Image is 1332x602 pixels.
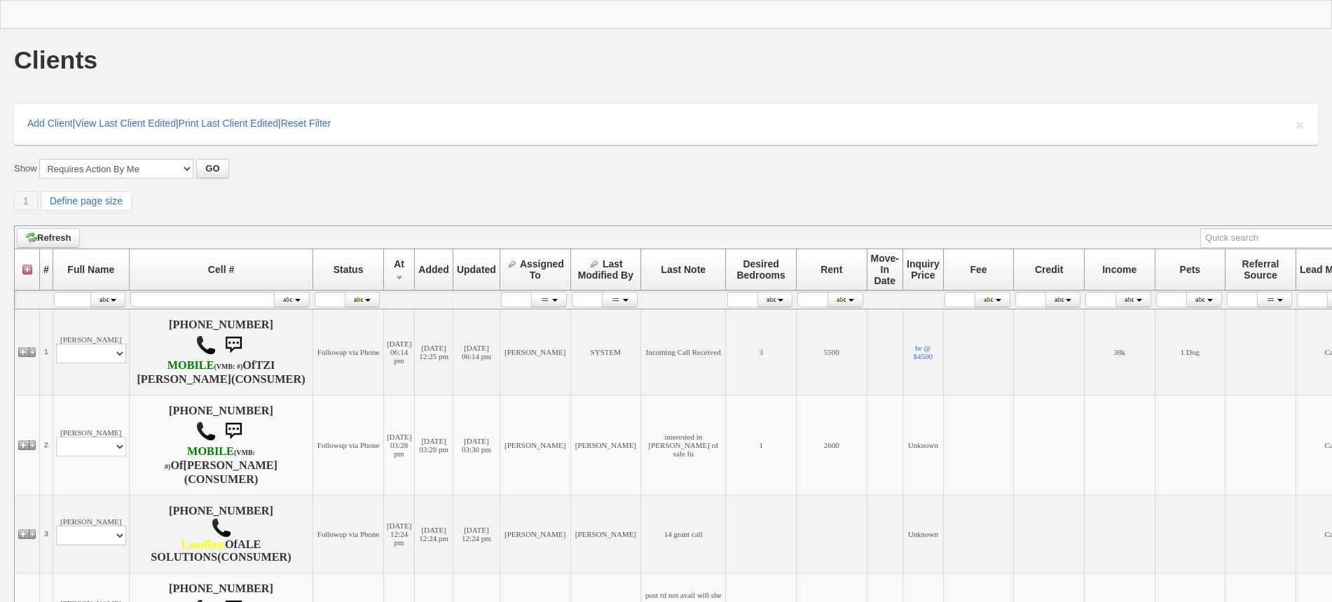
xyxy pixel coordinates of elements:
td: [PERSON_NAME] [500,395,570,496]
td: Followup via Phone [313,395,384,496]
td: [DATE] 12:24 pm [383,496,414,573]
td: Followup via Phone [313,496,384,573]
span: Assigned To [520,258,564,281]
a: Add Client [27,118,73,129]
div: | | | [14,104,1318,145]
td: 2 [40,395,53,496]
b: [PERSON_NAME] [183,459,277,472]
td: 2600 [796,395,867,496]
span: Updated [457,264,496,275]
span: Status [334,264,364,275]
img: sms.png [219,331,247,359]
span: Inquiry Price [907,258,940,281]
td: [PERSON_NAME] [500,309,570,395]
font: Landline [181,538,225,551]
h1: Clients [14,48,97,73]
td: [DATE] 12:24 pm [453,496,500,573]
td: [PERSON_NAME] [500,496,570,573]
span: Last Modified By [578,258,633,281]
td: [DATE] 03:28 pm [383,395,414,496]
a: Define page size [41,191,132,211]
td: 5500 [796,309,867,395]
a: Refresh [17,228,80,248]
span: Credit [1035,264,1063,275]
a: Reset Filter [281,118,331,129]
td: 3 [726,309,797,395]
button: GO [196,159,228,178]
span: Added [418,264,449,275]
td: 1 [726,395,797,496]
th: # [40,249,53,290]
span: Move-In Date [871,253,899,286]
span: Last Note [661,264,706,275]
img: sms.png [219,417,247,445]
span: Pets [1180,264,1201,275]
b: ALE SOLUTIONS [151,538,261,563]
td: Unknown [903,395,944,496]
td: Followup via Phone [313,309,384,395]
img: call.png [211,517,232,538]
td: interested in [PERSON_NAME] rd sale fu [641,395,726,496]
td: [DATE] 06:14 pm [383,309,414,395]
td: [DATE] 12:25 pm [415,309,453,395]
font: (VMB: #) [214,363,242,370]
label: Show [14,162,37,175]
td: 14 grant call [641,496,726,573]
span: At [394,258,404,269]
font: MOBILE [187,445,234,458]
span: Cell # [208,264,234,275]
a: Print Last Client Edited [179,118,278,129]
td: 38k [1084,309,1155,395]
td: 1 Dog [1155,309,1225,395]
b: Peerless Network [181,538,225,551]
h4: [PHONE_NUMBER] Of (CONSUMER) [132,405,310,486]
a: br @ $4500 [914,344,933,360]
td: [DATE] 06:14 pm [453,309,500,395]
h4: [PHONE_NUMBER] Of (CONSUMER) [132,505,310,563]
h4: [PHONE_NUMBER] Of (CONSUMER) [132,318,310,386]
b: AT&T Wireless [165,445,255,472]
td: [PERSON_NAME] [53,395,129,496]
td: [PERSON_NAME] [53,496,129,573]
img: call.png [195,335,217,356]
img: call.png [195,421,217,442]
td: Unknown [903,496,944,573]
span: Desired Bedrooms [737,258,785,281]
a: View Last Client Edited [75,118,176,129]
td: 1 [40,309,53,395]
font: MOBILE [167,359,214,372]
td: [DATE] 03:28 pm [415,395,453,496]
a: 1 [14,191,38,211]
td: 3 [40,496,53,573]
td: [PERSON_NAME] [570,496,641,573]
td: [PERSON_NAME] [53,309,129,395]
span: Full Name [67,264,114,275]
span: Referral Source [1242,258,1279,281]
b: T-Mobile USA, Inc. [167,359,243,372]
td: [DATE] 12:24 pm [415,496,453,573]
span: Income [1102,264,1137,275]
span: Fee [970,264,987,275]
span: Rent [821,264,842,275]
td: [DATE] 03:30 pm [453,395,500,496]
td: [PERSON_NAME] [570,395,641,496]
td: SYSTEM [570,309,641,395]
td: Incoming Call Received [641,309,726,395]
